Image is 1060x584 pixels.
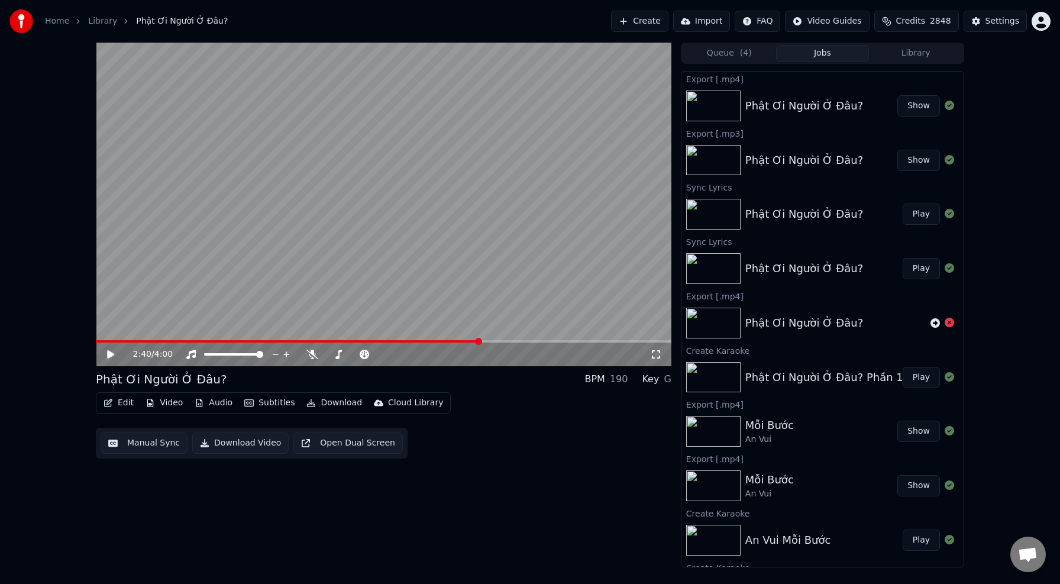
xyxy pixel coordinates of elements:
button: Download [302,395,367,411]
div: 190 [610,372,628,386]
button: Audio [190,395,237,411]
div: Cloud Library [388,397,443,409]
button: FAQ [735,11,780,32]
div: G [664,372,671,386]
div: Settings [985,15,1019,27]
div: Sync Lyrics [681,180,964,194]
span: 2:40 [133,349,151,360]
div: Phật Ơi Người Ở Đâu? [745,152,863,169]
button: Queue [683,45,776,62]
div: Open chat [1010,537,1046,572]
nav: breadcrumb [45,15,228,27]
div: Phật Ơi Người Ở Đâu? [745,315,863,331]
button: Edit [99,395,138,411]
a: Library [88,15,117,27]
div: BPM [584,372,605,386]
button: Manual Sync [101,433,188,454]
button: Play [903,367,940,388]
div: Export [.mp4] [681,72,964,86]
button: Show [897,150,940,171]
button: Play [903,258,940,279]
button: Video Guides [785,11,869,32]
div: Create Karaoke [681,343,964,357]
button: Library [869,45,962,62]
button: Show [897,421,940,442]
button: Create [611,11,668,32]
span: Credits [896,15,925,27]
div: Export [.mp4] [681,451,964,466]
div: Key [642,372,659,386]
button: Show [897,475,940,496]
div: Create Karaoke [681,560,964,575]
button: Open Dual Screen [293,433,403,454]
div: Mỗi Bước [745,417,794,434]
div: Phật Ơi Người Ở Đâu? [96,371,227,388]
button: Play [903,204,940,225]
span: 4:00 [154,349,173,360]
div: Phật Ơi Người Ở Đâu? [745,98,863,114]
div: Export [.mp4] [681,397,964,411]
div: Mỗi Bước [745,472,794,488]
button: Credits2848 [874,11,959,32]
span: 2848 [930,15,951,27]
span: ( 4 ) [740,47,752,59]
div: Export [.mp3] [681,126,964,140]
button: Subtitles [240,395,299,411]
button: Jobs [776,45,870,62]
button: Show [897,95,940,117]
button: Settings [964,11,1027,32]
div: Sync Lyrics [681,234,964,249]
img: youka [9,9,33,33]
button: Play [903,530,940,551]
div: Phật Ơi Người Ở Đâu? [745,206,863,222]
span: Phật Ơi Người Ở Đâu? [136,15,228,27]
div: Phật Ơi Người Ở Đâu? [745,260,863,277]
div: Phật Ơi Người Ở Đâu? Phần 1 [745,369,903,386]
button: Video [141,395,188,411]
button: Import [673,11,730,32]
div: Create Karaoke [681,506,964,520]
a: Home [45,15,69,27]
div: An Vui [745,488,794,500]
button: Download Video [192,433,289,454]
div: An Vui Mỗi Bước [745,532,831,548]
div: / [133,349,161,360]
div: Export [.mp4] [681,289,964,303]
div: An Vui [745,434,794,446]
